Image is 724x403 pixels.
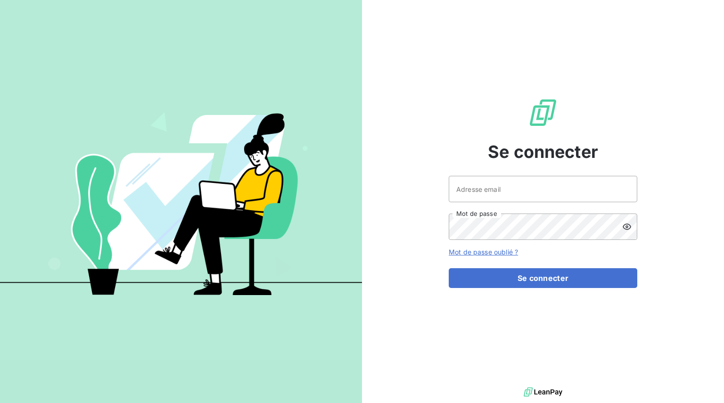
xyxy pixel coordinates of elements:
[449,176,637,202] input: placeholder
[524,385,562,399] img: logo
[449,268,637,288] button: Se connecter
[488,139,598,164] span: Se connecter
[449,248,518,256] a: Mot de passe oublié ?
[528,98,558,128] img: Logo LeanPay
